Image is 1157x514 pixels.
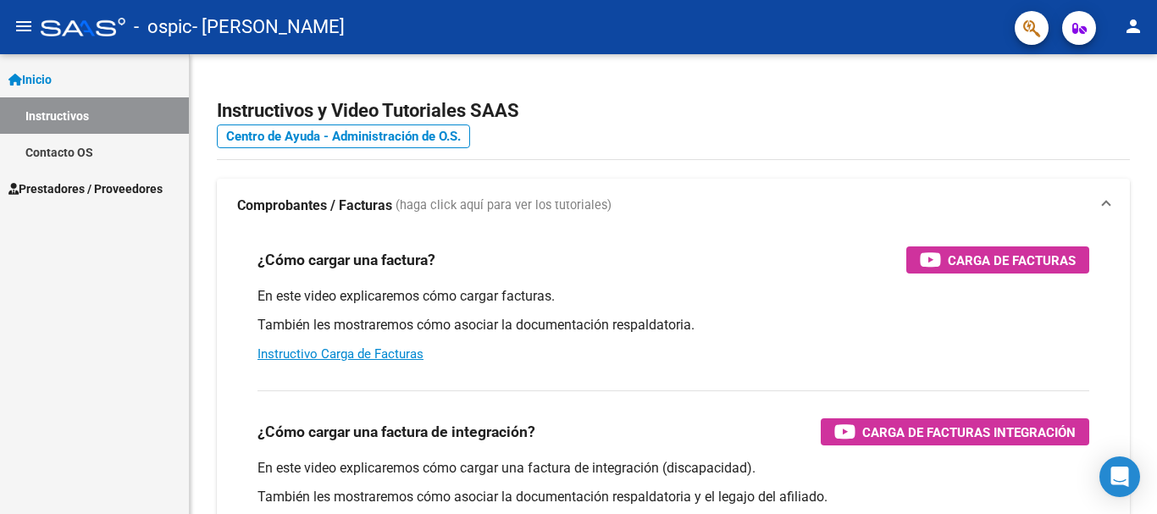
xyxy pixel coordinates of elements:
p: En este video explicaremos cómo cargar facturas. [257,287,1089,306]
strong: Comprobantes / Facturas [237,196,392,215]
button: Carga de Facturas Integración [821,418,1089,445]
h2: Instructivos y Video Tutoriales SAAS [217,95,1130,127]
span: - ospic [134,8,192,46]
a: Centro de Ayuda - Administración de O.S. [217,124,470,148]
mat-icon: person [1123,16,1143,36]
p: También les mostraremos cómo asociar la documentación respaldatoria. [257,316,1089,334]
p: También les mostraremos cómo asociar la documentación respaldatoria y el legajo del afiliado. [257,488,1089,506]
mat-expansion-panel-header: Comprobantes / Facturas (haga click aquí para ver los tutoriales) [217,179,1130,233]
span: (haga click aquí para ver los tutoriales) [396,196,612,215]
a: Instructivo Carga de Facturas [257,346,423,362]
span: - [PERSON_NAME] [192,8,345,46]
mat-icon: menu [14,16,34,36]
span: Carga de Facturas [948,250,1076,271]
div: Open Intercom Messenger [1099,456,1140,497]
h3: ¿Cómo cargar una factura de integración? [257,420,535,444]
h3: ¿Cómo cargar una factura? [257,248,435,272]
span: Carga de Facturas Integración [862,422,1076,443]
p: En este video explicaremos cómo cargar una factura de integración (discapacidad). [257,459,1089,478]
span: Inicio [8,70,52,89]
button: Carga de Facturas [906,246,1089,274]
span: Prestadores / Proveedores [8,180,163,198]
